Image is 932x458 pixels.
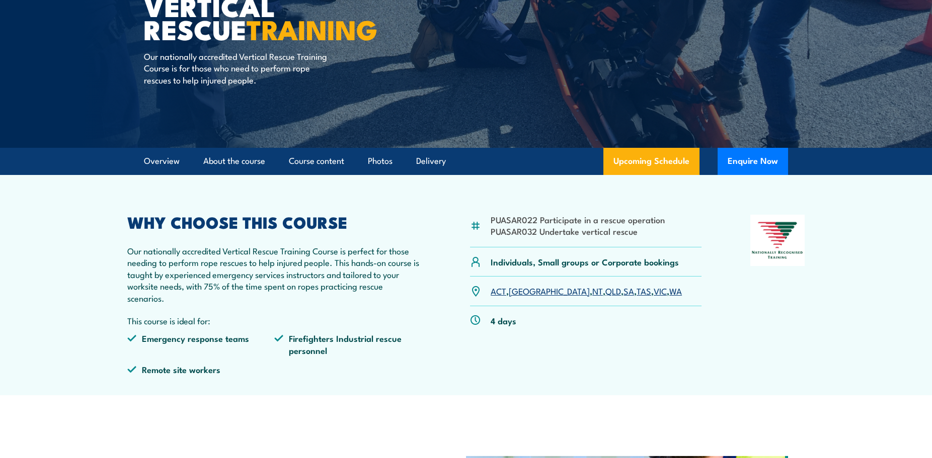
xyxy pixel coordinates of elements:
p: Our nationally accredited Vertical Rescue Training Course is perfect for those needing to perform... [127,245,421,304]
li: Emergency response teams [127,332,274,356]
p: Our nationally accredited Vertical Rescue Training Course is for those who need to perform rope r... [144,50,328,85]
a: Photos [368,148,393,174]
a: Delivery [416,148,446,174]
a: QLD [605,285,621,297]
a: SA [624,285,634,297]
img: Nationally Recognised Training logo. [750,215,805,266]
a: About the course [203,148,265,174]
li: PUASAR032 Undertake vertical rescue [491,225,665,237]
a: Overview [144,148,180,174]
a: TAS [637,285,651,297]
p: Individuals, Small groups or Corporate bookings [491,256,679,267]
a: Upcoming Schedule [603,148,700,175]
p: 4 days [491,315,516,326]
a: Course content [289,148,344,174]
li: PUASAR022 Participate in a rescue operation [491,214,665,225]
a: [GEOGRAPHIC_DATA] [509,285,590,297]
strong: TRAINING [247,8,377,49]
a: ACT [491,285,506,297]
button: Enquire Now [718,148,788,175]
a: VIC [654,285,667,297]
li: Remote site workers [127,363,274,375]
p: This course is ideal for: [127,315,421,326]
a: NT [592,285,603,297]
h2: WHY CHOOSE THIS COURSE [127,215,421,229]
a: WA [669,285,682,297]
p: , , , , , , , [491,285,682,297]
li: Firefighters Industrial rescue personnel [274,332,421,356]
